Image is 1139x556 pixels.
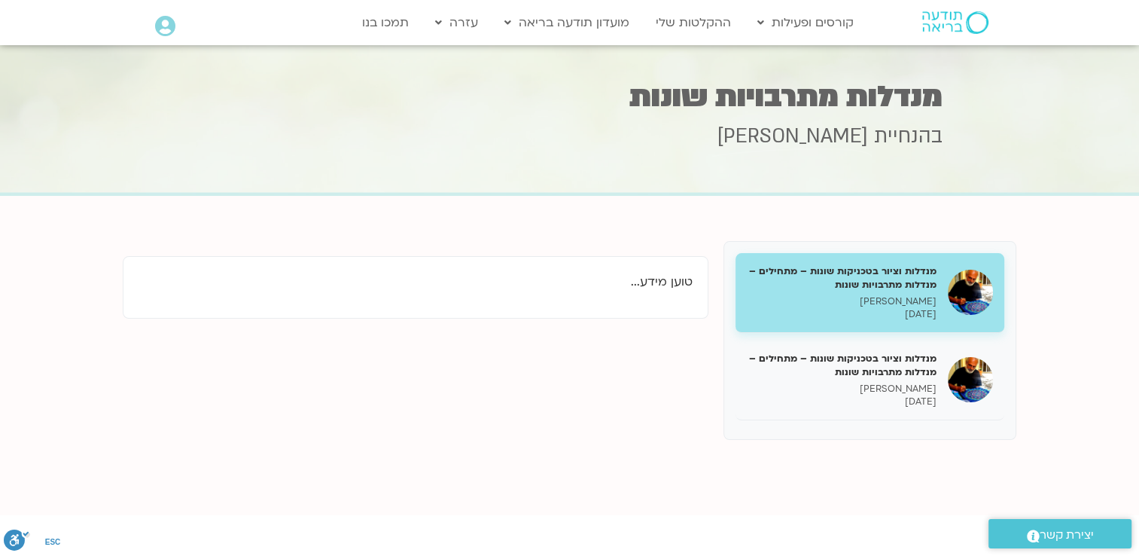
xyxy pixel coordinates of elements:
p: [PERSON_NAME] [747,383,936,396]
a: מועדון תודעה בריאה [497,8,637,37]
img: מנדלות וציור בטכניקות שונות – מתחילים – מנדלות מתרבויות שונות [948,270,993,315]
img: מנדלות וציור בטכניקות שונות – מתחילים – מנדלות מתרבויות שונות [948,357,993,402]
h1: מנדלות מתרבויות שונות [197,82,943,112]
a: עזרה [428,8,486,37]
a: תמכו בנו [355,8,416,37]
a: יצירת קשר [988,519,1131,548]
p: טוען מידע... [139,272,693,292]
p: [DATE] [747,396,936,408]
h5: מנדלות וציור בטכניקות שונות – מתחילים – מנדלות מתרבויות שונות [747,352,936,379]
img: תודעה בריאה [922,11,988,34]
a: ההקלטות שלי [648,8,739,37]
p: [DATE] [747,308,936,321]
a: קורסים ופעילות [750,8,861,37]
h5: מנדלות וציור בטכניקות שונות – מתחילים – מנדלות מתרבויות שונות [747,264,936,292]
p: [PERSON_NAME] [747,295,936,308]
span: בהנחיית [874,123,943,150]
span: יצירת קשר [1040,525,1094,545]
